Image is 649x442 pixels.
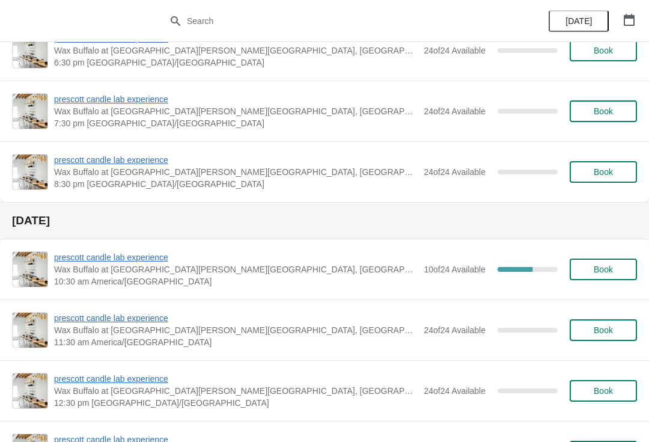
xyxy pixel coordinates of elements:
button: Book [570,100,637,122]
img: prescott candle lab experience | Wax Buffalo at Prescott, Prescott Avenue, Lincoln, NE, USA | 7:3... [13,94,47,129]
span: 24 of 24 Available [424,106,486,116]
img: prescott candle lab experience | Wax Buffalo at Prescott, Prescott Avenue, Lincoln, NE, USA | 11:... [13,313,47,348]
span: prescott candle lab experience [54,93,418,105]
span: prescott candle lab experience [54,251,418,263]
span: Book [594,46,613,55]
h2: [DATE] [12,215,637,227]
span: Book [594,265,613,274]
span: 24 of 24 Available [424,46,486,55]
span: Book [594,386,613,396]
span: 10 of 24 Available [424,265,486,274]
span: 12:30 pm [GEOGRAPHIC_DATA]/[GEOGRAPHIC_DATA] [54,397,418,409]
span: Wax Buffalo at [GEOGRAPHIC_DATA][PERSON_NAME][GEOGRAPHIC_DATA], [GEOGRAPHIC_DATA], [GEOGRAPHIC_DA... [54,45,418,57]
span: Book [594,325,613,335]
img: prescott candle lab experience | Wax Buffalo at Prescott, Prescott Avenue, Lincoln, NE, USA | 10:... [13,252,47,287]
button: Book [570,161,637,183]
span: Wax Buffalo at [GEOGRAPHIC_DATA][PERSON_NAME][GEOGRAPHIC_DATA], [GEOGRAPHIC_DATA], [GEOGRAPHIC_DA... [54,263,418,275]
span: 7:30 pm [GEOGRAPHIC_DATA]/[GEOGRAPHIC_DATA] [54,117,418,129]
span: prescott candle lab experience [54,373,418,385]
input: Search [186,10,487,32]
img: prescott candle lab experience | Wax Buffalo at Prescott, Prescott Avenue, Lincoln, NE, USA | 12:... [13,373,47,408]
span: Book [594,167,613,177]
span: prescott candle lab experience [54,312,418,324]
span: Wax Buffalo at [GEOGRAPHIC_DATA][PERSON_NAME][GEOGRAPHIC_DATA], [GEOGRAPHIC_DATA], [GEOGRAPHIC_DA... [54,166,418,178]
span: 24 of 24 Available [424,325,486,335]
span: Book [594,106,613,116]
button: Book [570,319,637,341]
span: Wax Buffalo at [GEOGRAPHIC_DATA][PERSON_NAME][GEOGRAPHIC_DATA], [GEOGRAPHIC_DATA], [GEOGRAPHIC_DA... [54,105,418,117]
span: Wax Buffalo at [GEOGRAPHIC_DATA][PERSON_NAME][GEOGRAPHIC_DATA], [GEOGRAPHIC_DATA], [GEOGRAPHIC_DA... [54,385,418,397]
span: prescott candle lab experience [54,154,418,166]
span: 10:30 am America/[GEOGRAPHIC_DATA] [54,275,418,287]
span: [DATE] [565,16,592,26]
button: Book [570,380,637,402]
button: [DATE] [549,10,609,32]
button: Book [570,259,637,280]
button: Book [570,40,637,61]
span: 24 of 24 Available [424,167,486,177]
img: prescott candle lab experience | Wax Buffalo at Prescott, Prescott Avenue, Lincoln, NE, USA | 8:3... [13,155,47,189]
span: Wax Buffalo at [GEOGRAPHIC_DATA][PERSON_NAME][GEOGRAPHIC_DATA], [GEOGRAPHIC_DATA], [GEOGRAPHIC_DA... [54,324,418,336]
span: 11:30 am America/[GEOGRAPHIC_DATA] [54,336,418,348]
img: prescott candle lab experience | Wax Buffalo at Prescott, Prescott Avenue, Lincoln, NE, USA | 6:3... [13,33,47,68]
span: 6:30 pm [GEOGRAPHIC_DATA]/[GEOGRAPHIC_DATA] [54,57,418,69]
span: 24 of 24 Available [424,386,486,396]
span: 8:30 pm [GEOGRAPHIC_DATA]/[GEOGRAPHIC_DATA] [54,178,418,190]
